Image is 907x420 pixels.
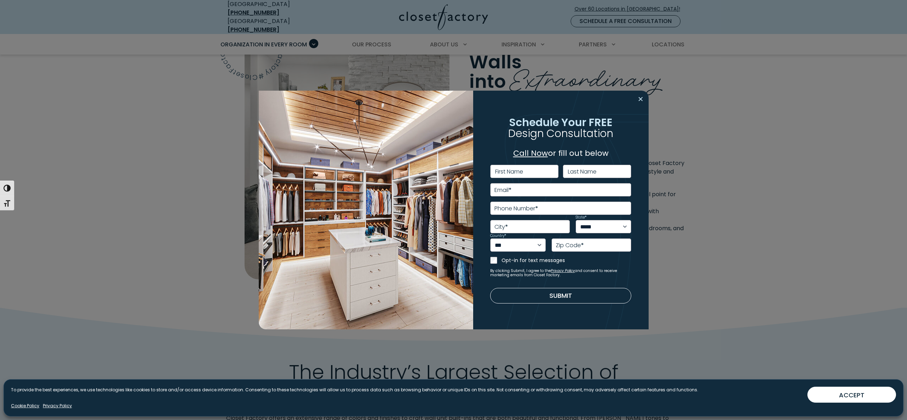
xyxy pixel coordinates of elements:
[11,403,39,409] a: Cookie Policy
[490,234,506,238] label: Country
[494,206,538,211] label: Phone Number
[576,216,587,219] label: State
[508,126,613,141] span: Design Consultation
[551,268,575,273] a: Privacy Policy
[494,224,508,230] label: City
[490,147,631,159] p: or fill out below
[11,387,698,393] p: To provide the best experiences, we use technologies like cookies to store and/or access device i...
[490,269,631,277] small: By clicking Submit, I agree to the and consent to receive marketing emails from Closet Factory.
[636,93,646,105] button: Close modal
[807,387,896,403] button: ACCEPT
[495,169,523,175] label: First Name
[556,243,584,248] label: Zip Code
[259,91,473,330] img: Walk in closet with island
[568,169,597,175] label: Last Name
[43,403,72,409] a: Privacy Policy
[490,288,631,303] button: Submit
[513,148,548,159] a: Call Now
[494,187,511,193] label: Email
[502,257,631,264] label: Opt-in for text messages
[509,114,612,130] span: Schedule Your FREE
